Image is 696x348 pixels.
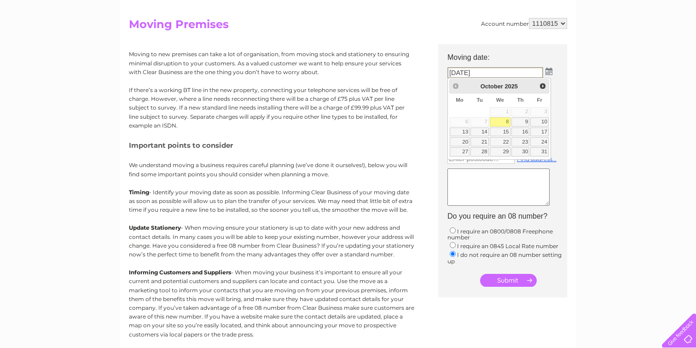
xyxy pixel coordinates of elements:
p: We understand moving a business requires careful planning (we’ve done it ourselves!), below you w... [129,161,414,178]
b: Informing Customers and Suppliers [129,269,231,276]
td: I require an 0800/0808 Freephone number I require an 0845 Local Rate number I do not require an 0... [443,224,572,267]
th: New address: [443,138,572,151]
a: 21 [470,137,489,146]
a: 17 [530,128,549,137]
span: Wednesday [496,97,504,103]
b: Timing [129,189,149,196]
a: 10 [530,117,549,127]
a: Energy [557,39,577,46]
a: 8 [490,117,510,127]
a: 16 [511,128,530,137]
th: Moving date: [443,44,572,64]
a: Log out [666,39,687,46]
h2: Moving Premises [129,18,567,35]
span: Next [539,82,546,90]
a: 29 [490,147,510,157]
b: Update Stationery [129,224,181,231]
a: 28 [470,147,489,157]
p: If there’s a working BT line in the new property, connecting your telephone services will be free... [129,86,414,130]
img: logo.png [24,24,71,52]
a: 13 [450,128,470,137]
a: 20 [450,137,470,146]
a: Water [534,39,551,46]
a: 0333 014 3131 [522,5,586,16]
span: Monday [456,97,464,103]
a: 23 [511,137,530,146]
p: Moving to new premises can take a lot of organisation, from moving stock and stationery to ensuri... [129,50,414,76]
a: Contact [635,39,657,46]
p: - When moving ensure your stationery is up to date with your new address and contact details. In ... [129,223,414,259]
img: ... [545,68,552,75]
a: 22 [490,137,510,146]
a: 9 [511,117,530,127]
a: 15 [490,128,510,137]
a: 14 [470,128,489,137]
a: 31 [530,147,549,157]
div: Clear Business is a trading name of Verastar Limited (registered in [GEOGRAPHIC_DATA] No. 3667643... [131,5,566,45]
h5: Important points to consider [129,141,414,149]
a: 24 [530,137,549,146]
a: 27 [450,147,470,157]
p: - When moving your business it’s important to ensure all your current and potential customers and... [129,268,414,339]
a: 30 [511,147,530,157]
span: Thursday [517,97,524,103]
p: - Identify your moving date as soon as possible. Informing Clear Business of your moving date as ... [129,188,414,215]
th: Do you require an 08 number? [443,209,572,223]
th: Current address: [443,81,572,94]
span: 2025 [505,83,517,90]
span: Tuesday [477,97,483,103]
div: Account number [481,18,567,29]
a: Next [537,81,548,91]
a: Blog [616,39,629,46]
span: October [481,83,503,90]
a: Telecoms [583,39,610,46]
input: Submit [480,274,537,287]
span: Friday [537,97,543,103]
